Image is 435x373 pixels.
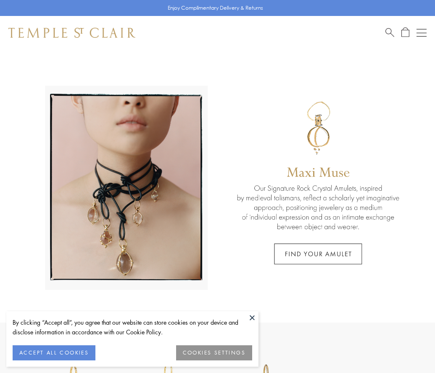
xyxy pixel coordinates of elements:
button: COOKIES SETTINGS [176,345,252,360]
a: Search [385,27,394,38]
p: Enjoy Complimentary Delivery & Returns [168,4,263,12]
a: Open Shopping Bag [401,27,409,38]
button: ACCEPT ALL COOKIES [13,345,95,360]
div: By clicking “Accept all”, you agree that our website can store cookies on your device and disclos... [13,318,252,337]
img: Temple St. Clair [8,28,135,38]
button: Open navigation [417,28,427,38]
